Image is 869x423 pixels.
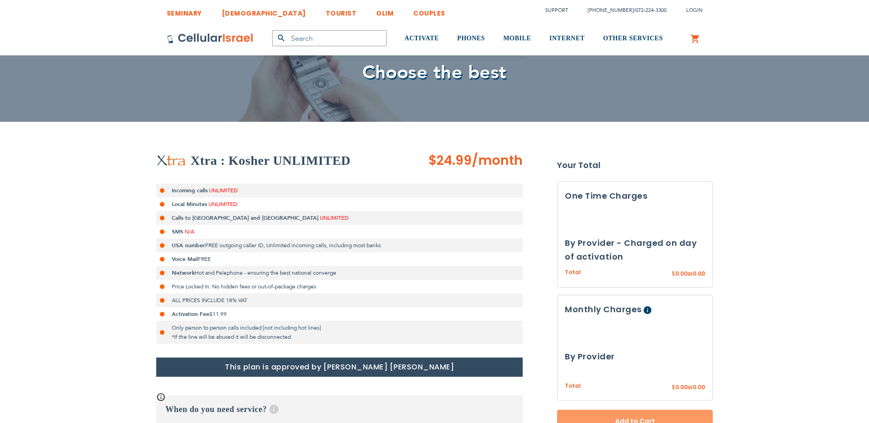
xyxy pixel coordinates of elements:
a: Support [545,7,568,14]
h3: By Provider - Charged on day of activation [565,236,705,264]
span: ACTIVATE [404,35,439,42]
a: MOBILE [503,22,531,56]
span: 0.00 [675,383,688,391]
span: OTHER SERVICES [603,35,663,42]
span: Login [686,7,703,14]
span: Total [565,382,581,390]
h3: One Time Charges [565,189,705,203]
li: / [579,4,667,17]
span: Hot and Pelephone - ensuring the best national converge [195,269,336,277]
a: OLIM [376,2,394,19]
span: ₪ [688,384,693,392]
span: FREE outgoing caller ID, Unlimited incoming calls, including most banks [205,242,381,249]
span: FREE [198,255,211,263]
span: Help [644,306,651,314]
span: $24.99 [428,152,472,169]
a: PHONES [457,22,485,56]
a: OTHER SERVICES [603,22,663,56]
span: MOBILE [503,35,531,42]
strong: Local Minutes [172,201,207,208]
span: 0.00 [675,270,688,277]
span: $11.99 [209,310,227,318]
a: ACTIVATE [404,22,439,56]
span: 0.00 [693,270,705,277]
a: INTERNET [549,22,585,56]
span: UNLIMITED [208,201,237,208]
a: [DEMOGRAPHIC_DATA] [222,2,306,19]
img: Xtra : Kosher UNLIMITED [156,155,186,167]
span: Total [565,268,581,277]
span: $ [672,384,675,392]
strong: Activation Fee [172,310,209,318]
li: Only person to person calls included [not including hot lines] *If the line will be abused it wil... [156,321,523,344]
h2: Xtra : Kosher UNLIMITED [191,152,350,170]
span: $ [672,270,675,278]
span: UNLIMITED [209,187,238,194]
span: UNLIMITED [320,214,349,222]
strong: Calls to [GEOGRAPHIC_DATA] and [GEOGRAPHIC_DATA] [172,214,318,222]
span: Choose the best [362,60,507,85]
span: ₪ [688,270,693,278]
a: 072-224-3300 [635,7,667,14]
a: TOURIST [326,2,357,19]
h3: By Provider [565,350,705,363]
input: Search [272,30,387,46]
strong: Your Total [557,158,713,172]
span: Help [269,405,279,414]
span: 0.00 [693,383,705,391]
li: ALL PRICES INCLUDE 18% VAT [156,293,523,307]
span: Monthly Charges [565,304,642,315]
strong: SMS [172,228,183,235]
strong: Voice Mail [172,255,198,263]
span: /month [472,152,523,170]
a: [PHONE_NUMBER] [588,7,634,14]
strong: Network [172,269,195,277]
strong: Incoming calls [172,187,208,194]
img: Cellular Israel Logo [167,33,254,44]
strong: USA number [172,242,205,249]
span: INTERNET [549,35,585,42]
span: PHONES [457,35,485,42]
span: N/A [185,228,194,235]
a: COUPLES [413,2,445,19]
h1: This plan is approved by [PERSON_NAME] [PERSON_NAME] [156,358,523,377]
li: Price Locked In: No hidden fees or out-of-package charges [156,280,523,293]
a: SEMINARY [167,2,202,19]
